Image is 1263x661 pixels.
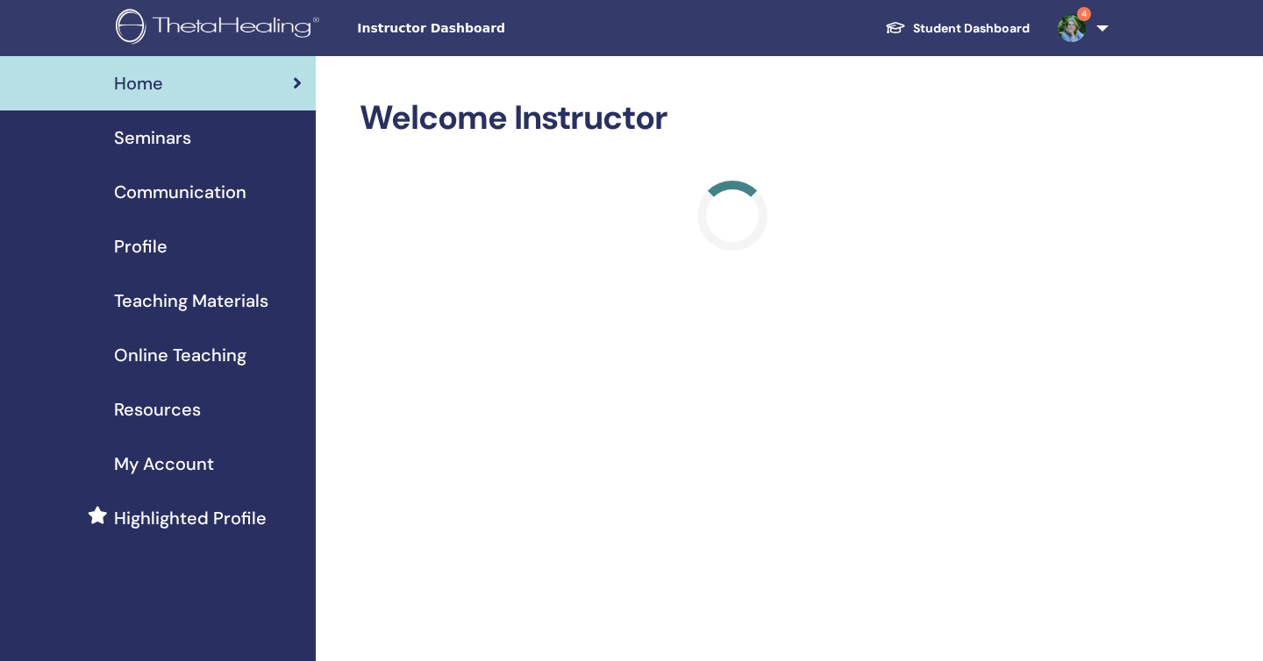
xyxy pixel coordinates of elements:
[114,288,268,314] span: Teaching Materials
[885,20,906,35] img: graduation-cap-white.svg
[1077,7,1091,21] span: 4
[871,12,1044,45] a: Student Dashboard
[114,70,163,96] span: Home
[114,179,246,205] span: Communication
[114,396,201,423] span: Resources
[360,98,1105,139] h2: Welcome Instructor
[114,233,168,259] span: Profile
[114,505,267,531] span: Highlighted Profile
[114,124,191,151] span: Seminars
[114,451,214,477] span: My Account
[357,19,620,38] span: Instructor Dashboard
[1058,14,1086,42] img: default.jpg
[114,342,246,368] span: Online Teaching
[116,9,325,48] img: logo.png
